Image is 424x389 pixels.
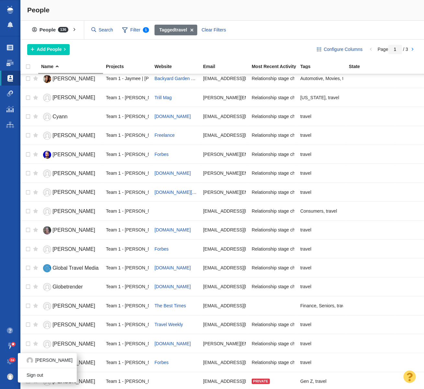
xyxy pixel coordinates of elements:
[252,379,270,384] div: Private
[155,64,202,70] a: Website
[52,171,95,176] span: [PERSON_NAME]
[300,341,311,347] span: travel
[155,303,186,308] a: The Best Times
[155,76,256,81] span: Backyard Garden Lover, Travel [PERSON_NAME]
[252,132,379,138] span: Relationship stage changed to: Attempting To Reach, 1 Attempt
[203,374,246,388] div: [EMAIL_ADDRESS][DOMAIN_NAME]
[41,64,105,70] a: Name
[18,371,76,381] a: Sign out
[159,27,187,33] strong: travel
[300,64,348,70] a: Tags
[203,166,246,180] div: [PERSON_NAME][EMAIL_ADDRESS][PERSON_NAME][DOMAIN_NAME]
[203,147,246,161] div: [PERSON_NAME][EMAIL_ADDRESS][DOMAIN_NAME]
[106,185,149,199] div: Team 1 - [PERSON_NAME] | [PERSON_NAME] | [PERSON_NAME]\Veracity (FLIP & Canopy)\Full Frame Insura...
[252,151,381,157] span: Relationship stage changed to: Attempting To Reach, 3 Attempts
[203,72,246,86] div: [EMAIL_ADDRESS][DOMAIN_NAME]
[252,284,381,289] span: Relationship stage changed to: Attempting To Reach, 2 Attempts
[203,242,246,256] div: [EMAIL_ADDRESS][DOMAIN_NAME]
[155,246,169,252] a: Forbes
[300,246,311,252] span: travel
[106,128,149,142] div: Team 1 - [PERSON_NAME] | [PERSON_NAME] | [PERSON_NAME]\Veracity (FLIP & Canopy)\Full Frame Insura...
[52,133,95,138] span: [PERSON_NAME]
[300,95,339,100] span: New York, travel
[349,64,397,70] a: State
[41,168,100,179] a: [PERSON_NAME]
[252,246,381,252] span: Relationship stage changed to: Attempting To Reach, 3 Attempts
[313,44,366,55] button: Configure Columns
[300,303,348,309] span: Finance, Seniors, travel
[155,227,191,232] a: [DOMAIN_NAME]
[155,190,202,195] a: [DOMAIN_NAME][URL]
[300,284,311,289] span: travel
[52,379,95,384] span: [PERSON_NAME]
[52,152,95,157] span: [PERSON_NAME]
[106,90,149,104] div: Team 1 - [PERSON_NAME] | [PERSON_NAME] | [PERSON_NAME]\Veracity (FLIP & Canopy)\Full Frame Insura...
[89,24,116,36] input: Search
[106,223,149,237] div: Team 1 - [PERSON_NAME] | [PERSON_NAME] | [PERSON_NAME]\Veracity (FLIP & Canopy)\Full Frame Insura...
[52,284,83,289] span: Globetrender
[41,149,100,160] a: [PERSON_NAME]
[27,44,70,55] button: Add People
[155,171,191,176] a: [DOMAIN_NAME]
[52,303,95,309] span: [PERSON_NAME]
[52,189,95,195] span: [PERSON_NAME]
[155,284,191,289] span: [DOMAIN_NAME]
[300,322,311,327] span: travel
[203,261,246,275] div: [EMAIL_ADDRESS][DOMAIN_NAME]
[106,355,149,369] div: Team 1 - [PERSON_NAME] | [PERSON_NAME] | [PERSON_NAME]\Veracity (FLIP & Canopy)\Full Frame Insura...
[155,95,172,100] a: Trill Mag
[27,357,33,364] img: f969a929550c49b0f71394cf79ab7d2e
[52,227,95,233] span: [PERSON_NAME]
[300,76,353,81] span: Automotive, Movies, travel
[203,90,246,104] div: [PERSON_NAME][EMAIL_ADDRESS][DOMAIN_NAME]
[159,27,175,32] b: Tagged
[7,373,14,380] img: f969a929550c49b0f71394cf79ab7d2e
[324,46,362,53] span: Configure Columns
[41,225,100,236] a: [PERSON_NAME]
[41,73,100,85] a: [PERSON_NAME]
[106,299,149,312] div: Team 1 - [PERSON_NAME] | [PERSON_NAME] | [PERSON_NAME]\Veracity (FLIP & Canopy)\Full Frame Insura...
[155,265,191,270] span: [DOMAIN_NAME]
[155,152,169,157] a: Forbes
[27,6,50,14] span: People
[300,113,311,119] span: travel
[41,111,100,123] a: Cyann
[300,132,311,138] span: travel
[252,95,379,100] span: Relationship stage changed to: Attempting To Reach, 1 Attempt
[252,113,381,119] span: Relationship stage changed to: Attempting To Reach, 3 Attempts
[106,280,149,294] div: Team 1 - [PERSON_NAME] | [PERSON_NAME] | [PERSON_NAME]\Veracity (FLIP & Canopy)\Full Frame Insura...
[106,64,154,69] div: Projects
[300,360,311,365] span: travel
[198,25,230,36] div: Clear Filters
[106,261,149,275] div: Team 1 - [PERSON_NAME] | [PERSON_NAME] | [PERSON_NAME]\Veracity (FLIP & Canopy)\Full Frame Insura...
[106,72,149,86] div: Team 1 - Jaymee | [PERSON_NAME] | [PERSON_NAME]\Veracity (FLIP & Canopy)\Full Frame Insurance - D...
[252,170,379,176] span: Relationship stage changed to: Attempting To Reach, 1 Attempt
[106,204,149,218] div: Team 1 - [PERSON_NAME] | [PERSON_NAME] | [PERSON_NAME]\Veracity (FLIP & Canopy)\Full Frame Insura...
[203,109,246,123] div: [EMAIL_ADDRESS][DOMAIN_NAME]
[9,358,16,362] span: 24
[300,64,348,69] div: Tags
[155,322,183,327] a: Travel Weekly
[252,341,341,347] span: Relationship stage changed to: Send Failure
[106,109,149,123] div: Team 1 - [PERSON_NAME] | [PERSON_NAME] | [PERSON_NAME]\Veracity (FLIP & Canopy)\Full Frame Insura...
[203,223,246,237] div: [EMAIL_ADDRESS][DOMAIN_NAME]
[106,374,149,388] div: Team 1 - [PERSON_NAME] | [PERSON_NAME] | [PERSON_NAME]\Veracity (FLIP & Canopy)\Full Frame Insura...
[378,47,408,52] span: Page / 3
[155,133,175,138] a: Freelance
[41,338,100,350] a: [PERSON_NAME]
[106,166,149,180] div: Team 1 - [PERSON_NAME] | [PERSON_NAME] | [PERSON_NAME]\Veracity (FLIP & Canopy)\Full Frame Insura...
[203,64,251,70] a: Email
[106,147,149,161] div: Team 1 - [PERSON_NAME] | [PERSON_NAME] | [PERSON_NAME]\Veracity (FLIP & Canopy)\Full Frame Insura...
[52,265,98,271] span: Global Travel Media
[52,95,95,100] span: [PERSON_NAME]
[155,341,191,346] a: [DOMAIN_NAME]
[252,64,300,69] div: Most Recent Activity
[7,6,13,14] img: buzzstream_logo_iconsimple.png
[41,187,100,198] a: [PERSON_NAME]
[37,46,62,53] span: Add People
